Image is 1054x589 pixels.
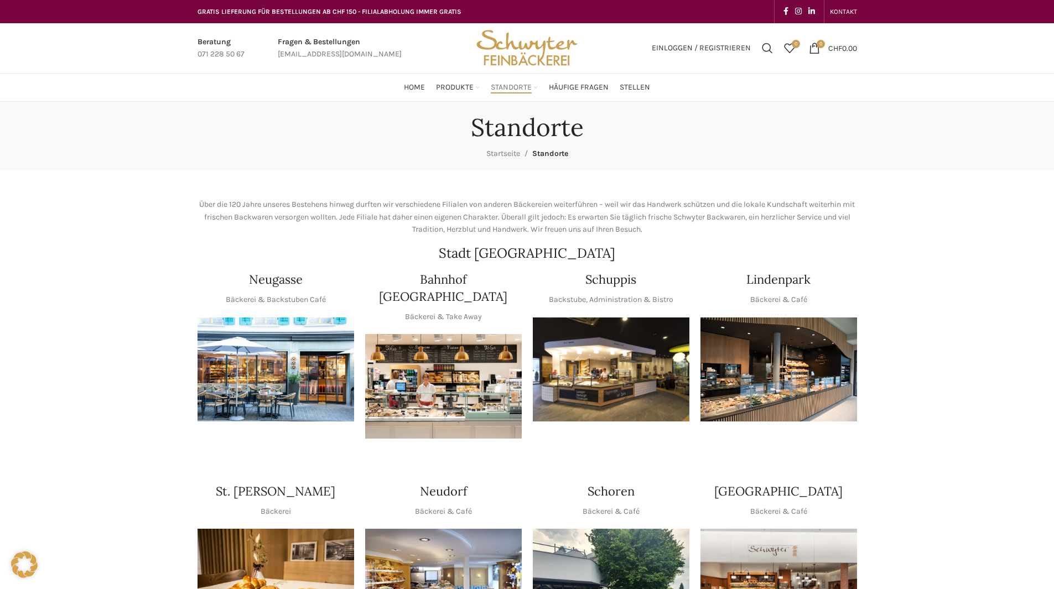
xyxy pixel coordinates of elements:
img: 150130-Schwyter-013 [533,317,689,422]
a: Produkte [436,76,480,98]
span: 0 [817,40,825,48]
span: CHF [828,43,842,53]
img: 017-e1571925257345 [700,317,857,422]
span: Produkte [436,82,474,93]
h4: St. [PERSON_NAME] [216,483,335,500]
a: Standorte [491,76,538,98]
span: Standorte [532,149,568,158]
p: Bäckerei & Café [415,505,472,518]
a: Facebook social link [780,4,792,19]
p: Backstube, Administration & Bistro [549,294,673,306]
span: Standorte [491,82,532,93]
h4: Neugasse [249,271,303,288]
a: Häufige Fragen [549,76,609,98]
a: KONTAKT [830,1,857,23]
span: KONTAKT [830,8,857,15]
h4: [GEOGRAPHIC_DATA] [714,483,843,500]
p: Bäckerei & Café [750,294,807,306]
a: Infobox link [278,36,402,61]
a: 0 CHF0.00 [803,37,863,59]
div: Main navigation [192,76,863,98]
span: Einloggen / Registrieren [652,44,751,52]
span: GRATIS LIEFERUNG FÜR BESTELLUNGEN AB CHF 150 - FILIALABHOLUNG IMMER GRATIS [198,8,461,15]
div: Secondary navigation [824,1,863,23]
span: Stellen [620,82,650,93]
h1: Standorte [471,113,584,142]
h4: Schoren [588,483,635,500]
p: Bäckerei & Backstuben Café [226,294,326,306]
div: Meine Wunschliste [778,37,801,59]
a: Einloggen / Registrieren [646,37,756,59]
h4: Neudorf [420,483,467,500]
p: Bäckerei & Café [583,505,640,518]
img: Neugasse [198,317,354,422]
a: Linkedin social link [805,4,818,19]
a: Stellen [620,76,650,98]
p: Bäckerei [261,505,291,518]
h4: Schuppis [585,271,636,288]
p: Bäckerei & Take Away [405,311,482,323]
a: Startseite [486,149,520,158]
img: Bahnhof St. Gallen [365,334,522,439]
p: Bäckerei & Café [750,505,807,518]
span: Home [404,82,425,93]
img: Bäckerei Schwyter [473,23,581,73]
a: Home [404,76,425,98]
span: Häufige Fragen [549,82,609,93]
bdi: 0.00 [828,43,857,53]
h4: Bahnhof [GEOGRAPHIC_DATA] [365,271,522,305]
h4: Lindenpark [746,271,811,288]
h2: Stadt [GEOGRAPHIC_DATA] [198,247,857,260]
a: Infobox link [198,36,245,61]
a: Suchen [756,37,778,59]
p: Über die 120 Jahre unseres Bestehens hinweg durften wir verschiedene Filialen von anderen Bäckere... [198,199,857,236]
a: 0 [778,37,801,59]
a: Site logo [473,43,581,52]
span: 0 [792,40,800,48]
a: Instagram social link [792,4,805,19]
